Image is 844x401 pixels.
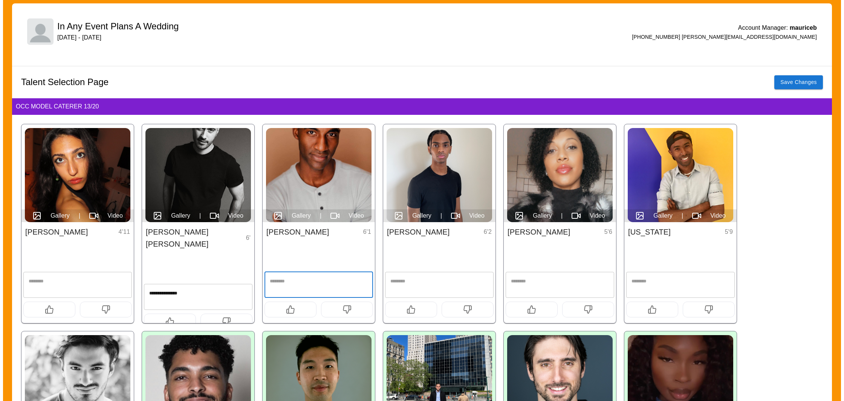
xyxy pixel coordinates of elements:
[320,211,321,220] span: |
[774,75,823,89] button: Save Changes
[246,233,251,242] p: 6 '
[266,128,372,222] img: Garrett Turner
[146,226,246,250] h6: [PERSON_NAME] [PERSON_NAME]
[628,226,671,238] h6: [US_STATE]
[145,128,251,222] img: Dario Ladani Sanchez
[653,211,673,220] span: Gallery
[12,98,832,115] div: OCC Model Caterer 13 / 20
[228,211,243,220] span: Video
[79,211,80,220] span: |
[561,211,563,220] span: |
[57,32,179,43] h6: [DATE] - [DATE]
[604,227,612,236] p: 5 ' 6
[440,211,442,220] span: |
[484,227,492,236] p: 6 ' 2
[21,76,109,88] h5: Talent Selection Page
[387,226,450,238] h6: [PERSON_NAME]
[171,211,190,220] span: Gallery
[107,211,123,220] span: Video
[507,128,613,222] img: Ravoshia Whaley
[710,211,726,220] span: Video
[508,226,570,238] h6: [PERSON_NAME]
[628,128,733,222] img: Tennessee
[725,227,733,236] p: 5 ' 9
[292,211,311,220] span: Gallery
[387,128,492,222] img: Dalen Davis
[57,20,179,32] h5: In Any Event Plans A Wedding
[682,211,683,220] span: |
[738,23,817,33] h6: Account Manager:
[590,211,605,220] span: Video
[349,211,364,220] span: Video
[469,211,485,220] span: Video
[27,18,54,45] img: logo
[199,211,201,220] span: |
[533,211,552,220] span: Gallery
[363,227,371,236] p: 6 ' 1
[50,211,70,220] span: Gallery
[632,33,817,41] p: [PHONE_NUMBER] [PERSON_NAME][EMAIL_ADDRESS][DOMAIN_NAME]
[412,211,431,220] span: Gallery
[25,226,88,238] h6: [PERSON_NAME]
[790,24,817,31] span: mauriceb
[25,128,130,222] img: Sophie Sardari
[119,227,130,236] p: 4 ' 11
[266,226,329,238] h6: [PERSON_NAME]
